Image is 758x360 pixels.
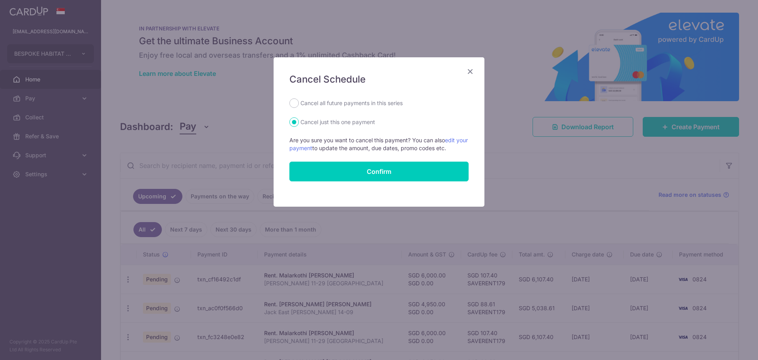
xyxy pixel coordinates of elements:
label: Cancel just this one payment [300,117,375,127]
input: Confirm [289,162,469,181]
button: Close [465,67,475,76]
p: Are you sure you want to cancel this payment? You can also to update the amount, due dates, promo... [289,136,469,152]
h5: Cancel Schedule [289,73,469,86]
label: Cancel all future payments in this series [300,98,403,108]
iframe: Opens a widget where you can find more information [707,336,750,356]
